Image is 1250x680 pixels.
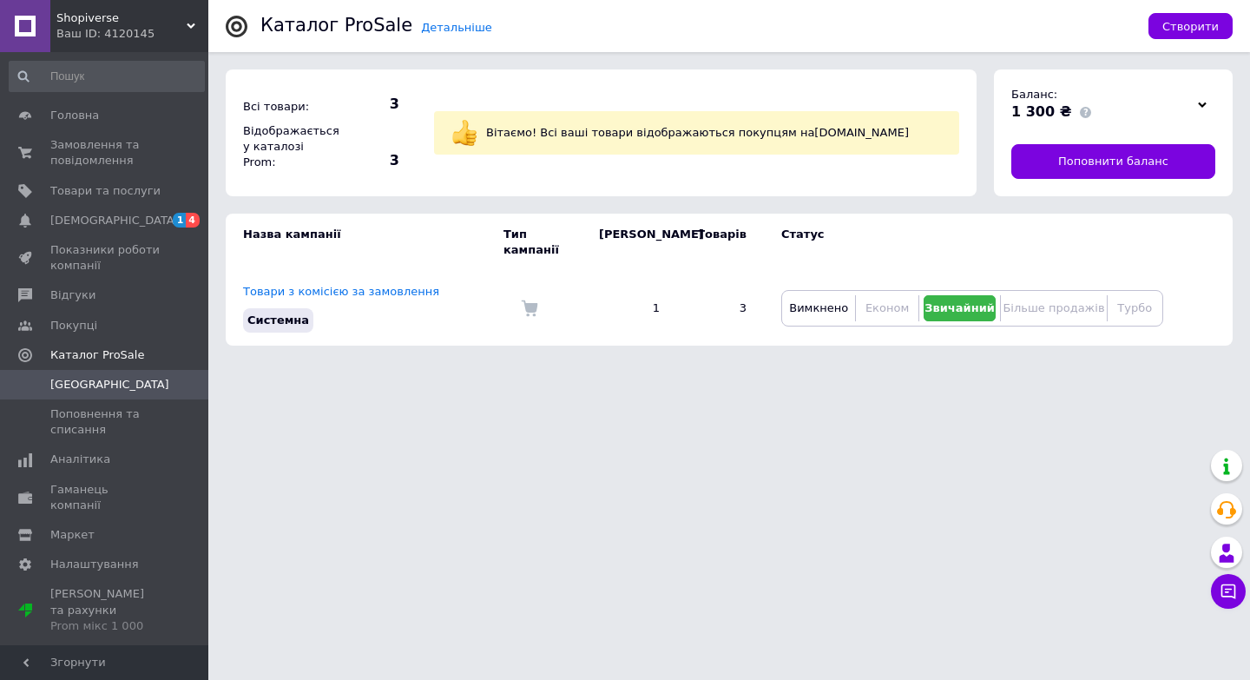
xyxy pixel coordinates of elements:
[1211,574,1246,609] button: Чат з покупцем
[50,213,179,228] span: [DEMOGRAPHIC_DATA]
[260,17,412,35] div: Каталог ProSale
[1011,88,1057,101] span: Баланс:
[50,137,161,168] span: Замовлення та повідомлення
[50,287,95,303] span: Відгуки
[786,295,851,321] button: Вимкнено
[521,300,538,317] img: Комісія за замовлення
[677,271,764,346] td: 3
[56,10,187,26] span: Shopiverse
[50,347,144,363] span: Каталог ProSale
[339,95,399,114] span: 3
[50,452,110,467] span: Аналітика
[1162,20,1219,33] span: Створити
[924,295,997,321] button: Звичайний
[1058,154,1168,169] span: Поповнити баланс
[1011,144,1215,179] a: Поповнити баланс
[50,242,161,274] span: Показники роботи компанії
[1005,295,1102,321] button: Більше продажів
[339,151,399,170] span: 3
[421,21,492,34] a: Детальніше
[1117,301,1152,314] span: Турбо
[173,213,187,228] span: 1
[243,285,439,298] a: Товари з комісією за замовлення
[482,121,946,145] div: Вітаємо! Всі ваші товари відображаються покупцям на [DOMAIN_NAME]
[50,406,161,438] span: Поповнення та списання
[677,214,764,271] td: Товарів
[789,301,848,314] span: Вимкнено
[1003,301,1104,314] span: Більше продажів
[865,301,909,314] span: Економ
[50,618,161,634] div: Prom мікс 1 000
[50,318,97,333] span: Покупці
[1148,13,1233,39] button: Створити
[56,26,208,42] div: Ваш ID: 4120145
[50,183,161,199] span: Товари та послуги
[764,214,1163,271] td: Статус
[451,120,477,146] img: :+1:
[239,95,334,119] div: Всі товари:
[1112,295,1158,321] button: Турбо
[582,271,677,346] td: 1
[239,119,334,175] div: Відображається у каталозі Prom:
[50,108,99,123] span: Головна
[50,557,139,572] span: Налаштування
[186,213,200,228] span: 4
[247,314,309,327] span: Системна
[50,377,169,393] span: [GEOGRAPHIC_DATA]
[503,214,582,271] td: Тип кампанії
[1011,103,1071,120] span: 1 300 ₴
[50,586,161,634] span: [PERSON_NAME] та рахунки
[9,61,205,92] input: Пошук
[860,295,913,321] button: Економ
[582,214,677,271] td: [PERSON_NAME]
[226,214,503,271] td: Назва кампанії
[50,527,95,543] span: Маркет
[50,482,161,513] span: Гаманець компанії
[924,301,995,314] span: Звичайний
